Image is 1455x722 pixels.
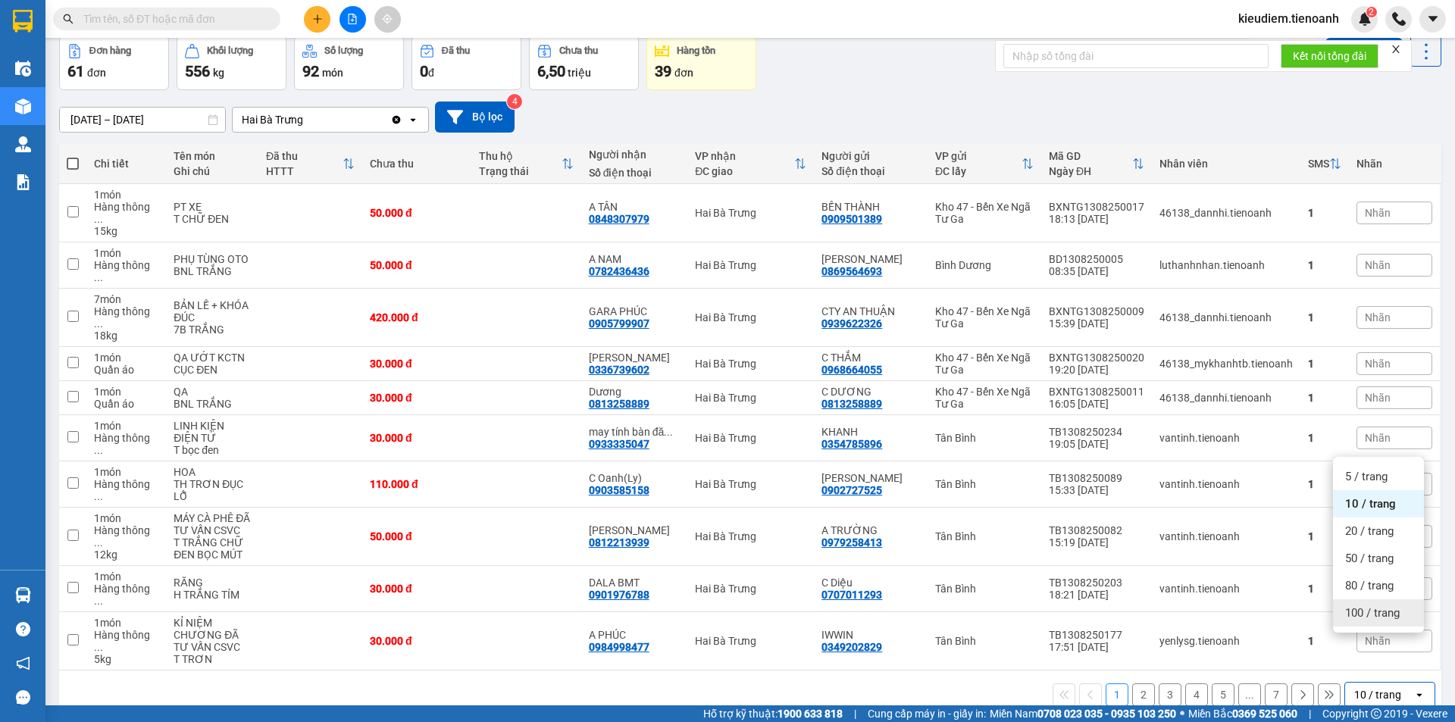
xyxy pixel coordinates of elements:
[174,589,251,601] div: H TRẮNG TÍM
[94,629,158,653] div: Hàng thông thường
[695,583,806,595] div: Hai Bà Trưng
[94,641,103,653] span: ...
[1049,426,1144,438] div: TB1308250234
[420,62,428,80] span: 0
[15,98,31,114] img: warehouse-icon
[177,36,286,90] button: Khối lượng556kg
[94,364,158,376] div: Quần áo
[1365,392,1391,404] span: Nhãn
[1281,44,1378,68] button: Kết nối tổng đài
[1354,687,1401,702] div: 10 / trang
[370,392,464,404] div: 30.000 đ
[1188,705,1297,722] span: Miền Bắc
[324,45,363,56] div: Số lượng
[537,62,565,80] span: 6,50
[1300,144,1349,184] th: Toggle SortBy
[1345,496,1396,511] span: 10 / trang
[87,67,106,79] span: đơn
[589,386,681,398] div: Dương
[370,432,464,444] div: 30.000 đ
[529,36,639,90] button: Chưa thu6,50 triệu
[1049,352,1144,364] div: BXNTG1308250020
[94,420,158,432] div: 1 món
[589,641,649,653] div: 0984998477
[589,213,649,225] div: 0848307979
[1365,259,1391,271] span: Nhãn
[1345,605,1400,620] span: 100 / trang
[559,45,598,56] div: Chưa thu
[646,36,756,90] button: Hàng tồn39đơn
[589,577,681,589] div: DALA BMT
[1037,708,1176,720] strong: 0708 023 035 - 0935 103 250
[1212,683,1234,706] button: 5
[1293,48,1366,64] span: Kết nối tổng đài
[16,656,30,670] span: notification
[242,112,303,127] div: Hai Bà Trưng
[821,629,920,641] div: IWWIN
[59,36,169,90] button: Đơn hàng61đơn
[312,14,323,24] span: plus
[266,150,343,162] div: Đã thu
[1185,683,1208,706] button: 4
[1391,44,1401,55] span: close
[695,207,806,219] div: Hai Bà Trưng
[374,6,401,33] button: aim
[695,150,794,162] div: VP nhận
[411,36,521,90] button: Đã thu0đ
[94,583,158,607] div: Hàng thông thường
[304,6,330,33] button: plus
[174,478,251,502] div: TH TRƠN ĐỤC LỖ
[1226,9,1351,28] span: kieudiem.tienoanh
[94,293,158,305] div: 7 món
[94,653,158,665] div: 5 kg
[821,426,920,438] div: KHANH
[94,490,103,502] span: ...
[695,165,794,177] div: ĐC giao
[821,265,882,277] div: 0869564693
[935,305,1034,330] div: Kho 47 - Bến Xe Ngã Tư Ga
[94,158,158,170] div: Chi tiết
[821,536,882,549] div: 0979258413
[302,62,319,80] span: 92
[1365,358,1391,370] span: Nhãn
[1358,12,1372,26] img: icon-new-feature
[589,524,681,536] div: THANH SANG
[589,629,681,641] div: A PHÚC
[589,305,681,317] div: GARA PHÚC
[589,148,681,161] div: Người nhận
[935,201,1034,225] div: Kho 47 - Bến Xe Ngã Tư Ga
[1308,432,1341,444] div: 1
[1049,398,1144,410] div: 16:05 [DATE]
[1159,583,1293,595] div: vantinh.tienoanh
[94,549,158,561] div: 12 kg
[94,259,158,283] div: Hàng thông thường
[15,174,31,190] img: solution-icon
[94,398,158,410] div: Quần áo
[174,201,251,213] div: PT XE
[15,136,31,152] img: warehouse-icon
[589,536,649,549] div: 0812213939
[94,213,103,225] span: ...
[1049,386,1144,398] div: BXNTG1308250011
[1159,392,1293,404] div: 46138_dannhi.tienoanh
[1049,364,1144,376] div: 19:20 [DATE]
[821,438,882,450] div: 0354785896
[821,364,882,376] div: 0968664055
[174,398,251,410] div: BNL TRẮNG
[1159,478,1293,490] div: vantinh.tienoanh
[589,352,681,364] div: NGỌC HƯƠNG
[94,386,158,398] div: 1 món
[935,635,1034,647] div: Tân Bình
[589,589,649,601] div: 0901976788
[94,271,103,283] span: ...
[94,617,158,629] div: 1 món
[94,536,103,549] span: ...
[1049,201,1144,213] div: BXNTG1308250017
[174,265,251,277] div: BNL TRẮNG
[1345,524,1394,539] span: 20 / trang
[442,45,470,56] div: Đã thu
[174,512,251,536] div: MÁY CÀ PHÊ ĐÃ TƯ VẤN CSVC
[695,358,806,370] div: Hai Bà Trưng
[778,708,843,720] strong: 1900 633 818
[322,67,343,79] span: món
